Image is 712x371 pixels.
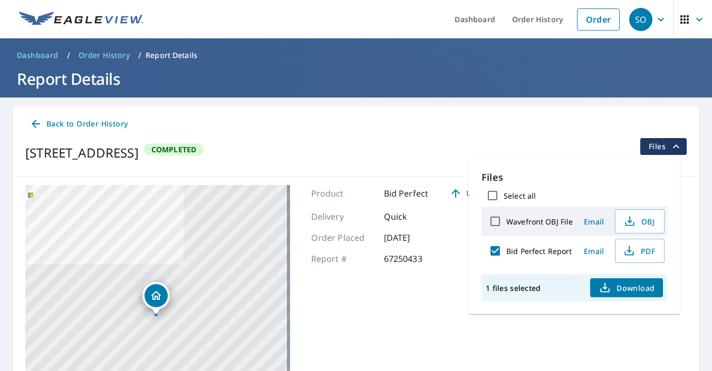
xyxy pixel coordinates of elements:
[30,118,128,131] span: Back to Order History
[622,245,656,257] span: PDF
[25,114,132,134] a: Back to Order History
[506,246,572,256] label: Bid Perfect Report
[67,49,70,62] li: /
[19,12,143,27] img: EV Logo
[384,231,447,244] p: [DATE]
[311,231,374,244] p: Order Placed
[504,191,536,201] label: Select all
[384,252,447,265] p: 67250433
[13,47,699,64] nav: breadcrumb
[482,170,667,184] p: Files
[577,243,611,259] button: Email
[146,50,197,61] p: Report Details
[629,8,652,31] div: SO
[384,187,429,200] p: Bid Perfect
[486,283,541,293] p: 1 files selected
[622,215,656,228] span: OBJ
[311,252,374,265] p: Report #
[311,187,374,200] p: Product
[581,246,607,256] span: Email
[649,140,682,153] span: Files
[145,144,203,154] span: Completed
[615,239,665,263] button: PDF
[25,143,139,162] div: [STREET_ADDRESS]
[615,209,665,233] button: OBJ
[590,278,663,297] button: Download
[506,217,573,227] label: Wavefront OBJ File
[79,50,130,61] span: Order History
[13,47,63,64] a: Dashboard
[581,217,607,227] span: Email
[138,49,141,62] li: /
[577,213,611,230] button: Email
[599,281,655,294] span: Download
[384,210,447,223] p: Quick
[577,8,620,31] a: Order
[13,68,699,90] h1: Report Details
[142,282,170,315] div: Dropped pin, building 1, Residential property, 5142 Durban Ct Columbus, GA 31907
[17,50,59,61] span: Dashboard
[640,138,687,155] button: filesDropdownBtn-67250433
[441,185,507,202] a: Upgrade
[311,210,374,223] p: Delivery
[447,187,501,200] span: Upgrade
[74,47,134,64] a: Order History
